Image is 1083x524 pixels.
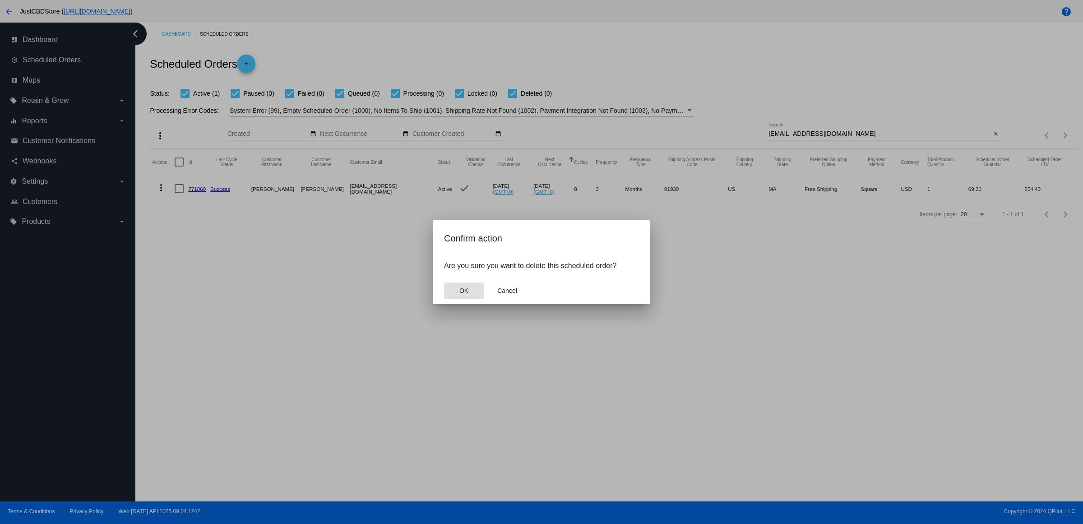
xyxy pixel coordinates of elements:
span: OK [459,287,468,294]
p: Are you sure you want to delete this scheduled order? [444,262,639,270]
h2: Confirm action [444,231,639,246]
span: Cancel [497,287,517,294]
button: Close dialog [487,283,527,299]
button: Close dialog [444,283,484,299]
